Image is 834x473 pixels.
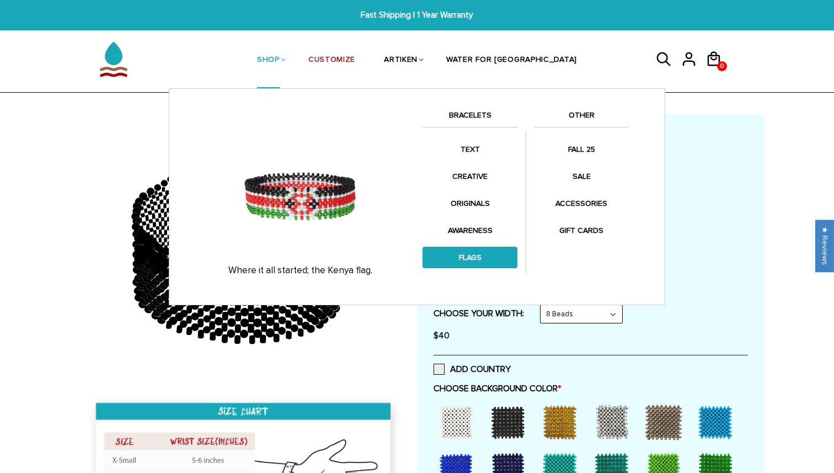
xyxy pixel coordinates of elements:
div: Gold [537,400,587,444]
a: AWARENESS [423,220,517,241]
a: SALE [534,166,629,187]
div: Grey [641,400,691,444]
p: Where it all started; the Kenya flag. [189,265,411,276]
div: Silver [589,400,639,444]
label: ADD COUNTRY [434,364,511,375]
div: White [434,400,483,444]
a: FALL 25 [534,139,629,160]
a: ORIGINALS [423,193,517,214]
a: BRACELETS [423,109,517,127]
div: Black [485,400,535,444]
a: CUSTOMIZE [308,32,355,89]
a: 0 [705,71,730,72]
span: 0 [718,58,726,75]
a: ACCESSORIES [534,193,629,214]
span: Fast Shipping | 1 Year Warranty [257,9,578,22]
div: Sky Blue [693,400,742,444]
a: GIFT CARDS [534,220,629,241]
span: $40 [434,330,450,341]
a: TEXT [423,139,517,160]
label: CHOOSE BACKGROUND COLOR [434,383,748,394]
label: CHOOSE YOUR WIDTH: [434,308,524,319]
a: CREATIVE [423,166,517,187]
a: OTHER [534,109,629,127]
a: ARTIKEN [384,32,418,89]
div: Click to open Judge.me floating reviews tab [815,220,834,272]
a: WATER FOR [GEOGRAPHIC_DATA] [446,32,577,89]
a: FLAGS [423,247,517,268]
a: SHOP [257,32,280,89]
